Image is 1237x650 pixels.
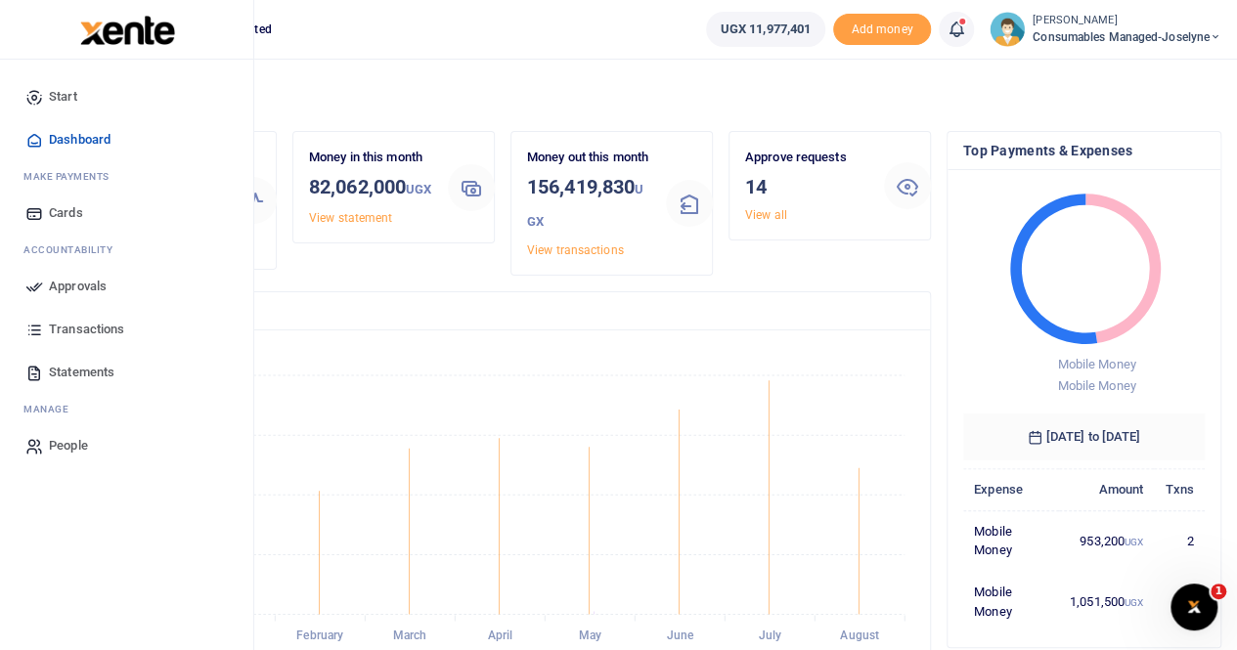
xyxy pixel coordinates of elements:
[833,14,931,46] li: Toup your wallet
[745,172,868,201] h3: 14
[296,628,343,642] tspan: February
[16,118,238,161] a: Dashboard
[963,572,1059,632] td: Mobile Money
[1211,584,1226,599] span: 1
[963,413,1205,460] h6: [DATE] to [DATE]
[1033,13,1221,29] small: [PERSON_NAME]
[16,308,238,351] a: Transactions
[1059,572,1155,632] td: 1,051,500
[1154,468,1205,510] th: Txns
[963,468,1059,510] th: Expense
[49,363,114,382] span: Statements
[406,182,431,196] small: UGX
[840,628,879,642] tspan: August
[745,208,787,222] a: View all
[49,320,124,339] span: Transactions
[1059,510,1155,571] td: 953,200
[990,12,1025,47] img: profile-user
[1125,597,1143,608] small: UGX
[1057,378,1135,393] span: Mobile Money
[33,402,69,416] span: anage
[1171,584,1217,630] iframe: Intercom live chat
[49,277,107,296] span: Approvals
[16,424,238,467] a: People
[527,172,650,237] h3: 156,419,830
[309,148,432,168] p: Money in this month
[78,22,175,36] a: logo-small logo-large logo-large
[833,21,931,35] a: Add money
[745,148,868,168] p: Approve requests
[49,87,77,107] span: Start
[91,300,914,322] h4: Transactions Overview
[16,265,238,308] a: Approvals
[706,12,825,47] a: UGX 11,977,401
[721,20,811,39] span: UGX 11,977,401
[963,140,1205,161] h4: Top Payments & Expenses
[16,75,238,118] a: Start
[49,436,88,455] span: People
[16,235,238,265] li: Ac
[80,16,175,45] img: logo-large
[393,628,427,642] tspan: March
[527,182,643,229] small: UGX
[527,243,624,257] a: View transactions
[527,148,650,168] p: Money out this month
[16,161,238,192] li: M
[698,12,833,47] li: Wallet ballance
[16,192,238,235] a: Cards
[1033,28,1221,46] span: Consumables managed-Joselyne
[1154,510,1205,571] td: 2
[1125,537,1143,547] small: UGX
[963,510,1059,571] td: Mobile Money
[309,211,392,225] a: View statement
[49,203,83,223] span: Cards
[1057,357,1135,371] span: Mobile Money
[16,394,238,424] li: M
[74,84,1221,106] h4: Hello Pricillah
[1154,572,1205,632] td: 1
[33,169,110,184] span: ake Payments
[833,14,931,46] span: Add money
[38,242,112,257] span: countability
[49,130,110,150] span: Dashboard
[1059,468,1155,510] th: Amount
[16,351,238,394] a: Statements
[309,172,432,204] h3: 82,062,000
[990,12,1221,47] a: profile-user [PERSON_NAME] Consumables managed-Joselyne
